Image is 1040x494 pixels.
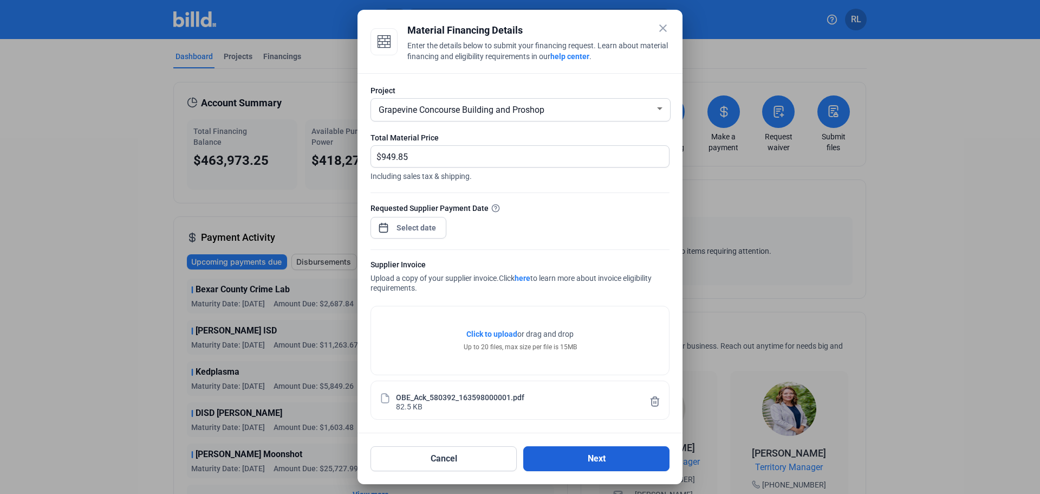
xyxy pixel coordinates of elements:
div: Supplier Invoice [370,259,669,273]
button: Open calendar [378,217,389,228]
div: Up to 20 files, max size per file is 15MB [464,342,577,352]
span: or drag and drop [517,329,574,339]
mat-icon: close [656,22,669,35]
div: 82.5 KB [396,401,422,410]
div: Project [370,85,669,96]
button: Cancel [370,446,517,471]
a: help center [550,52,589,61]
div: OBE_Ack_580392_163598000001.pdf [396,392,524,401]
div: Upload a copy of your supplier invoice. [370,259,669,295]
span: Grapevine Concourse Building and Proshop [379,105,544,115]
button: Next [523,446,669,471]
span: Click to upload [466,330,517,338]
input: Select date [393,221,440,234]
div: Total Material Price [370,132,669,143]
div: Material Financing Details [407,23,669,38]
span: Including sales tax & shipping. [370,168,669,182]
span: Click to learn more about invoice eligibility requirements. [370,274,652,292]
span: $ [371,146,381,164]
span: . [589,52,591,61]
input: 0.00 [381,146,656,167]
div: Requested Supplier Payment Date [370,202,669,214]
div: Enter the details below to submit your financing request. Learn about material financing and elig... [407,40,669,64]
a: here [515,274,530,283]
